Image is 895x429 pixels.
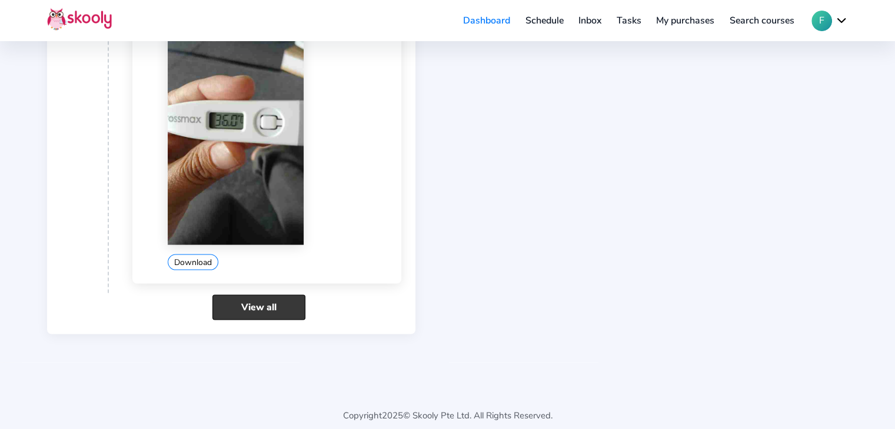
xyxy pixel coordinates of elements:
[722,11,802,30] a: Search courses
[571,11,609,30] a: Inbox
[168,254,218,270] button: Download
[811,11,848,31] button: Fchevron down outline
[47,8,112,31] img: Skooly
[455,11,518,30] a: Dashboard
[168,4,303,245] img: 202104011006135110480677012997050329048862732472202508250614086953143060276398.jpg
[609,11,649,30] a: Tasks
[212,295,305,320] a: View all
[648,11,722,30] a: My purchases
[518,11,571,30] a: Schedule
[382,410,403,421] span: 2025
